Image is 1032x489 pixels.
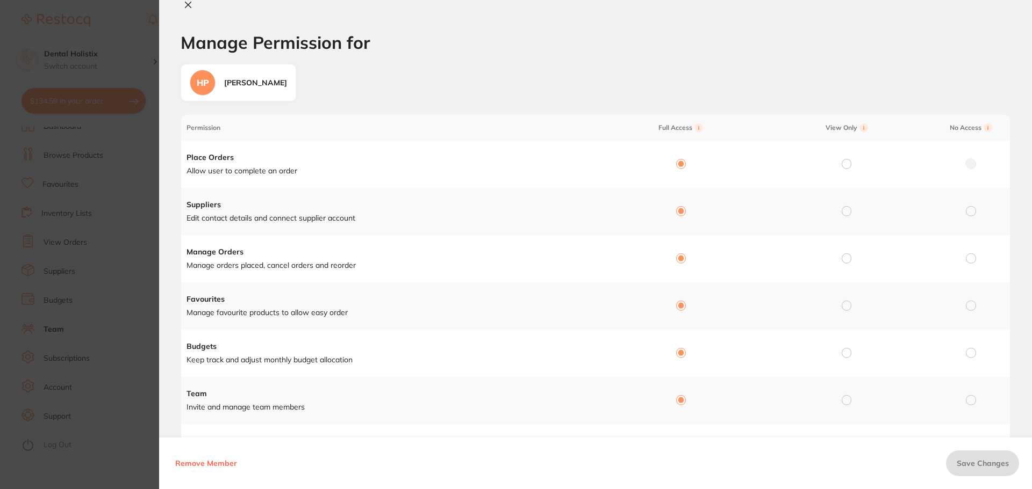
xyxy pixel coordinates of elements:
span: Permission [187,124,595,132]
span: Full Access [601,123,761,132]
span: Remove Member [175,458,237,468]
p: Manage orders placed, cancel orders and reorder [187,260,595,271]
span: No Access [933,123,1009,132]
p: Manage favourite products to allow easy order [187,308,595,318]
h4: Budgets [187,341,595,352]
h4: Place Orders [187,152,595,163]
button: Remove Member [172,450,240,476]
h1: Manage Permission for [181,33,1010,53]
p: Invite and manage team members [187,402,595,413]
h4: Contract Price [187,436,595,447]
h4: Suppliers [187,200,595,210]
button: Save Changes [946,450,1019,476]
div: HP [190,70,216,96]
div: [PERSON_NAME] [224,78,287,89]
h4: Favourites [187,294,595,305]
span: Save Changes [957,458,1009,468]
p: Edit contact details and connect supplier account [187,213,595,224]
h4: Manage Orders [187,247,595,258]
h4: Team [187,389,595,399]
span: View Only [766,123,926,132]
p: Allow user to complete an order [187,166,595,177]
p: Keep track and adjust monthly budget allocation [187,355,595,366]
